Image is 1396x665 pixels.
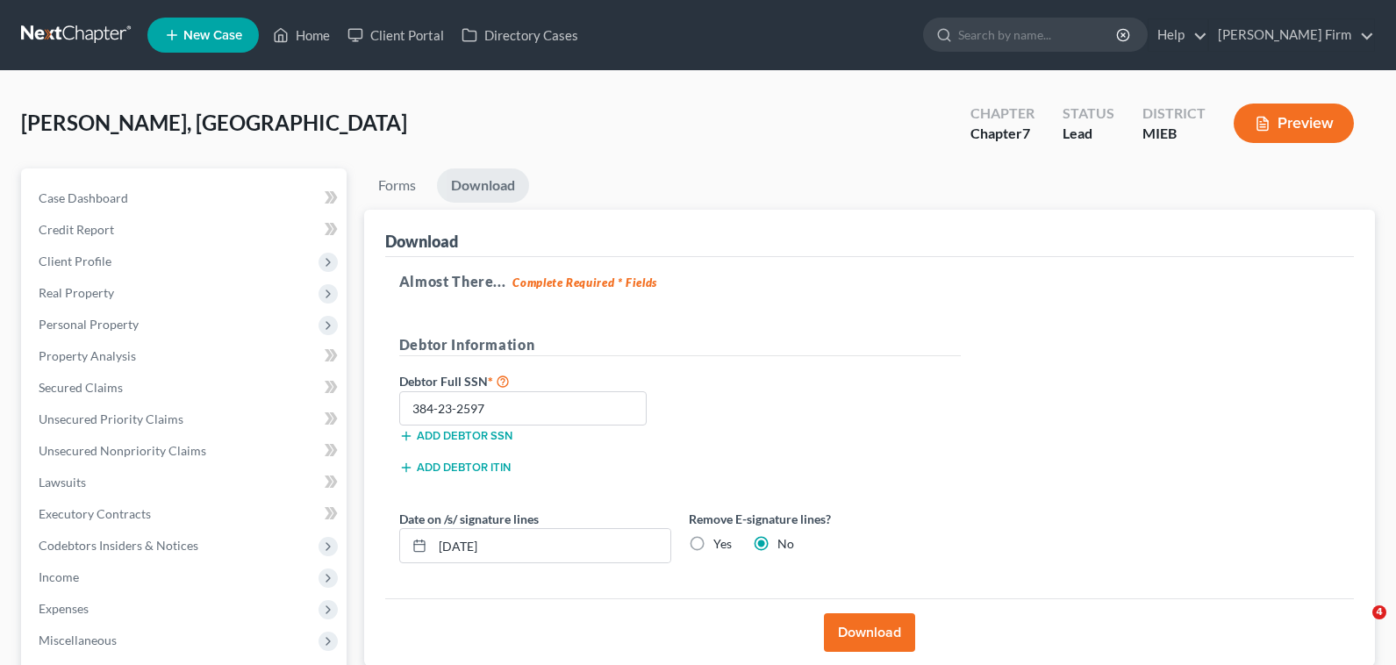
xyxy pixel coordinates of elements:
[25,372,347,404] a: Secured Claims
[25,498,347,530] a: Executory Contracts
[25,435,347,467] a: Unsecured Nonpriority Claims
[1149,19,1207,51] a: Help
[433,529,670,562] input: MM/DD/YYYY
[39,411,183,426] span: Unsecured Priority Claims
[183,29,242,42] span: New Case
[970,124,1034,144] div: Chapter
[1142,104,1206,124] div: District
[1142,124,1206,144] div: MIEB
[39,538,198,553] span: Codebtors Insiders & Notices
[1063,104,1114,124] div: Status
[39,475,86,490] span: Lawsuits
[39,254,111,268] span: Client Profile
[39,443,206,458] span: Unsecured Nonpriority Claims
[25,340,347,372] a: Property Analysis
[39,380,123,395] span: Secured Claims
[399,391,648,426] input: XXX-XX-XXXX
[39,506,151,521] span: Executory Contracts
[713,535,732,553] label: Yes
[25,467,347,498] a: Lawsuits
[25,404,347,435] a: Unsecured Priority Claims
[970,104,1034,124] div: Chapter
[21,110,407,135] span: [PERSON_NAME], [GEOGRAPHIC_DATA]
[824,613,915,652] button: Download
[1063,124,1114,144] div: Lead
[39,190,128,205] span: Case Dashboard
[399,510,539,528] label: Date on /s/ signature lines
[1209,19,1374,51] a: [PERSON_NAME] Firm
[39,601,89,616] span: Expenses
[385,231,458,252] div: Download
[1372,605,1386,619] span: 4
[437,168,529,203] a: Download
[39,285,114,300] span: Real Property
[399,429,512,443] button: Add debtor SSN
[39,569,79,584] span: Income
[399,334,961,356] h5: Debtor Information
[39,317,139,332] span: Personal Property
[512,275,657,290] strong: Complete Required * Fields
[339,19,453,51] a: Client Portal
[1234,104,1354,143] button: Preview
[399,271,1340,292] h5: Almost There...
[25,182,347,214] a: Case Dashboard
[453,19,587,51] a: Directory Cases
[25,214,347,246] a: Credit Report
[364,168,430,203] a: Forms
[390,370,680,391] label: Debtor Full SSN
[399,461,511,475] button: Add debtor ITIN
[958,18,1119,51] input: Search by name...
[264,19,339,51] a: Home
[39,633,117,647] span: Miscellaneous
[1022,125,1030,141] span: 7
[39,222,114,237] span: Credit Report
[777,535,794,553] label: No
[1336,605,1378,647] iframe: Intercom live chat
[39,348,136,363] span: Property Analysis
[689,510,961,528] label: Remove E-signature lines?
